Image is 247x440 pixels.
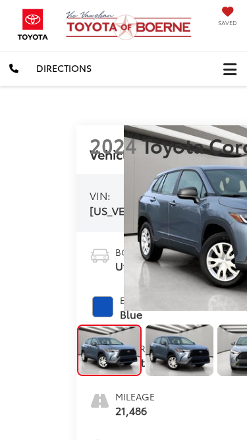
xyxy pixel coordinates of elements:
img: 2024 Toyota Corolla Cross L [145,325,213,376]
span: 21,486 [115,403,155,418]
i: mileage icon [90,390,109,408]
img: 2024 Toyota Corolla Cross L [78,327,141,374]
a: Expand Photo 0 [77,325,142,376]
a: Expand Photo 1 [146,325,213,376]
a: My Saved Vehicles [218,11,237,27]
button: Click to show site navigation [213,52,247,86]
a: Directions [27,51,101,85]
img: Vic Vaughan Toyota of Boerne [65,10,199,41]
img: Toyota [10,5,56,44]
span: 2024 [90,131,137,159]
span: Mileage [115,390,155,403]
span: Saved [218,18,237,27]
